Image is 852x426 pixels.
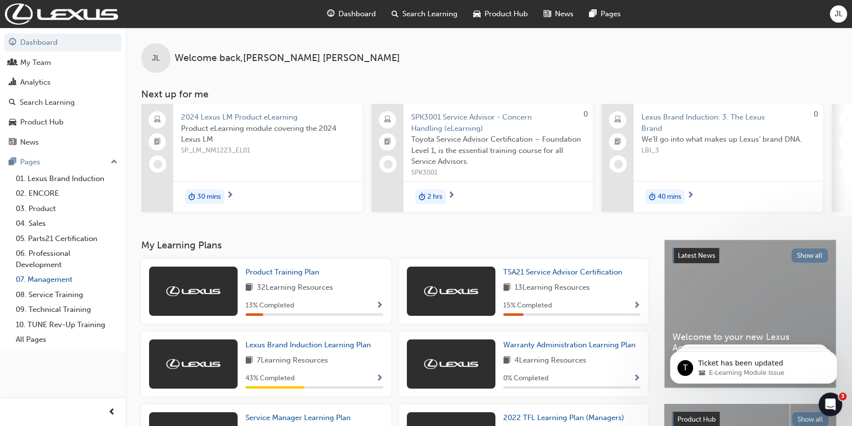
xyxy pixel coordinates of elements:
span: Search Learning [402,8,457,20]
button: Show Progress [376,372,383,385]
img: Trak [424,359,478,369]
span: news-icon [9,138,16,147]
span: next-icon [687,191,694,200]
span: news-icon [544,8,551,20]
div: Product Hub [20,117,63,128]
span: next-icon [448,191,455,200]
span: 2022 TFL Learning Plan (Managers) [503,413,624,422]
button: Show Progress [633,372,640,385]
span: 40 mins [658,191,681,203]
span: 32 Learning Resources [257,282,333,294]
button: Pages [4,153,122,171]
span: search-icon [392,8,398,20]
span: car-icon [473,8,481,20]
a: 2024 Lexus LM Product eLearningProduct eLearning module covering the 2024 Lexus LMSP_LM_NM1223_EL... [141,104,363,212]
span: pages-icon [9,158,16,167]
span: SPK3001 [411,167,585,179]
span: guage-icon [327,8,335,20]
span: Show Progress [633,374,640,383]
a: 07. Management [12,272,122,287]
span: duration-icon [419,190,426,203]
span: Product Hub [485,8,528,20]
a: pages-iconPages [581,4,629,24]
span: Toyota Service Advisor Certification – Foundation Level 1, is the essential training course for a... [411,134,585,167]
span: book-icon [245,282,253,294]
span: laptop-icon [154,114,161,126]
a: Product Hub [4,113,122,131]
button: Show all [791,248,828,263]
a: 03. Product [12,201,122,216]
a: Product Training Plan [245,267,323,278]
span: laptop-icon [614,114,621,126]
span: pages-icon [589,8,597,20]
a: 08. Service Training [12,287,122,303]
a: Dashboard [4,33,122,52]
a: news-iconNews [536,4,581,24]
span: prev-icon [108,406,116,419]
span: 13 % Completed [245,300,294,311]
span: 2 hrs [427,191,442,203]
img: Trak [5,3,118,25]
a: Lexus Brand Induction Learning Plan [245,339,375,351]
span: laptop-icon [845,114,852,126]
span: Warranty Administration Learning Plan [503,340,636,349]
a: car-iconProduct Hub [465,4,536,24]
span: booktick-icon [384,136,391,149]
a: Warranty Administration Learning Plan [503,339,639,351]
span: Latest News [678,251,715,260]
div: Analytics [20,77,51,88]
span: TSA21 Service Advisor Certification [503,268,622,276]
span: Product Hub [677,415,716,424]
span: Show Progress [633,302,640,310]
span: duration-icon [188,190,195,203]
a: search-iconSearch Learning [384,4,465,24]
span: car-icon [9,118,16,127]
button: Show Progress [633,300,640,312]
a: 0SPK3001 Service Advisor - Concern Handling (eLearning)Toyota Service Advisor Certification – Fou... [371,104,593,212]
span: booktick-icon [154,136,161,149]
span: Lexus Brand Induction Learning Plan [245,340,371,349]
a: Latest NewsShow all [672,248,828,264]
span: News [555,8,574,20]
span: 13 Learning Resources [515,282,590,294]
a: 2022 TFL Learning Plan (Managers) [503,412,628,424]
div: News [20,137,39,148]
button: JL [830,5,847,23]
span: people-icon [9,59,16,67]
a: TSA21 Service Advisor Certification [503,267,626,278]
span: JL [835,8,843,20]
a: 04. Sales [12,216,122,231]
a: Latest NewsShow allWelcome to your new Lexus AcademyRevolutionise the way you access and manage y... [664,240,836,388]
span: book-icon [245,355,253,367]
span: 30 mins [197,191,221,203]
span: Lexus Brand Induction: 3. The Lexus Brand [641,112,815,134]
a: All Pages [12,332,122,347]
span: laptop-icon [384,114,391,126]
a: 0Lexus Brand Induction: 3. The Lexus BrandWe’ll go into what makes up Lexus’ brand DNA.LBI_3durat... [602,104,823,212]
span: Service Manager Learning Plan [245,413,351,422]
span: duration-icon [649,190,656,203]
span: Welcome back , [PERSON_NAME] [PERSON_NAME] [175,53,400,64]
span: SP_LM_NM1223_EL01 [181,145,355,156]
span: 0 % Completed [503,373,548,384]
a: 10. TUNE Rev-Up Training [12,317,122,333]
a: News [4,133,122,152]
div: Pages [20,156,40,168]
span: 0 [814,110,818,119]
span: LBI_3 [641,145,815,156]
button: DashboardMy TeamAnalyticsSearch LearningProduct HubNews [4,31,122,153]
button: Show Progress [376,300,383,312]
span: 7 Learning Resources [257,355,328,367]
span: 43 % Completed [245,373,295,384]
span: Dashboard [338,8,376,20]
a: 09. Technical Training [12,302,122,317]
span: next-icon [226,191,234,200]
span: book-icon [503,282,511,294]
iframe: Intercom notifications message [655,331,852,399]
a: Service Manager Learning Plan [245,412,355,424]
